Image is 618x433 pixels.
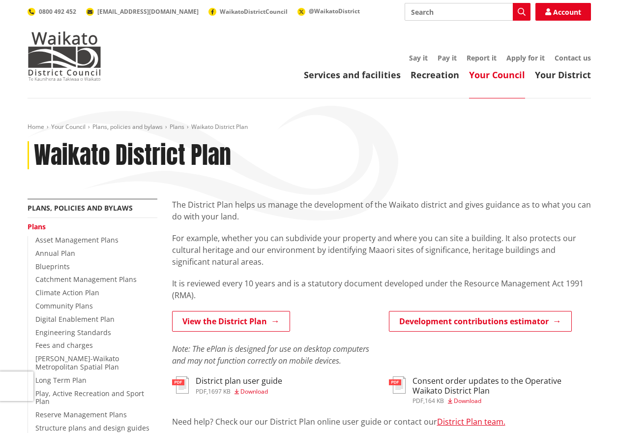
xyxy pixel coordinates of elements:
a: Plans, policies and bylaws [28,203,133,213]
nav: breadcrumb [28,123,591,131]
a: Reserve Management Plans [35,410,127,419]
span: Download [454,397,481,405]
a: Report it [467,53,497,62]
a: Digital Enablement Plan [35,314,115,324]
a: @WaikatoDistrict [297,7,360,15]
a: Pay it [438,53,457,62]
a: Plans [28,222,46,231]
p: The District Plan helps us manage the development of the Waikato district and gives guidance as t... [172,199,591,222]
a: Community Plans [35,301,93,310]
a: View the District Plan [172,311,290,332]
a: Engineering Standards [35,328,111,337]
span: 164 KB [425,397,444,405]
p: For example, whether you can subdivide your property and where you can site a building. It also p... [172,232,591,268]
a: Development contributions estimator [389,311,572,332]
span: pdf [412,397,423,405]
img: document-pdf.svg [172,376,189,394]
input: Search input [405,3,530,21]
a: [EMAIL_ADDRESS][DOMAIN_NAME] [86,7,199,16]
a: Apply for it [506,53,545,62]
a: Asset Management Plans [35,235,118,245]
a: Home [28,123,44,131]
span: WaikatoDistrictCouncil [220,7,288,16]
span: pdf [196,387,206,396]
a: Consent order updates to the Operative Waikato District Plan pdf,164 KB Download [389,376,591,403]
a: Say it [409,53,428,62]
a: Your District [535,69,591,81]
img: Waikato District Council - Te Kaunihera aa Takiwaa o Waikato [28,31,101,81]
a: Your Council [51,123,86,131]
img: document-pdf.svg [389,376,406,394]
a: Climate Action Plan [35,288,99,297]
a: [PERSON_NAME]-Waikato Metropolitan Spatial Plan [35,354,119,371]
a: District Plan team. [437,416,505,427]
a: District plan user guide pdf,1697 KB Download [172,376,282,394]
h3: District plan user guide [196,376,282,386]
span: 0800 492 452 [39,7,76,16]
p: It is reviewed every 10 years and is a statutory document developed under the Resource Management... [172,278,591,301]
a: Catchment Management Plans [35,275,137,284]
span: 1697 KB [208,387,231,396]
em: Note: The ePlan is designed for use on desktop computers and may not function correctly on mobile... [172,343,369,366]
a: Recreation [411,69,459,81]
a: Annual Plan [35,248,75,258]
a: Play, Active Recreation and Sport Plan [35,389,144,406]
div: , [412,398,591,404]
span: Download [240,387,268,396]
a: Fees and charges [35,340,93,350]
p: Need help? Check our our District Plan online user guide or contact our [172,416,591,428]
a: Contact us [555,53,591,62]
a: Structure plans and design guides [35,423,149,433]
span: [EMAIL_ADDRESS][DOMAIN_NAME] [97,7,199,16]
span: Waikato District Plan [191,123,248,131]
a: Long Term Plan [35,375,87,385]
a: WaikatoDistrictCouncil [208,7,288,16]
h3: Consent order updates to the Operative Waikato District Plan [412,376,591,395]
a: Plans, policies and bylaws [92,123,163,131]
a: Services and facilities [304,69,401,81]
a: 0800 492 452 [28,7,76,16]
a: Blueprints [35,262,70,271]
h1: Waikato District Plan [34,141,231,170]
a: Your Council [469,69,525,81]
a: Account [535,3,591,21]
div: , [196,389,282,395]
a: Plans [170,123,184,131]
span: @WaikatoDistrict [309,7,360,15]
